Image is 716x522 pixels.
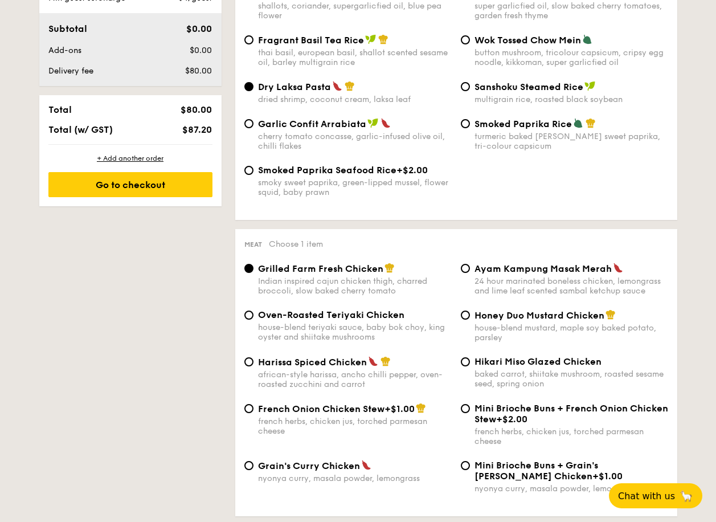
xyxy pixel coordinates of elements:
[367,118,379,128] img: icon-vegan.f8ff3823.svg
[461,357,470,366] input: Hikari Miso Glazed Chickenbaked carrot, shiitake mushroom, roasted sesame seed, spring onion
[474,323,668,342] div: house-blend mustard, maple soy baked potato, parsley
[474,119,572,129] span: Smoked Paprika Rice
[680,490,693,503] span: 🦙
[258,309,404,320] span: Oven-Roasted Teriyaki Chicken
[258,165,396,176] span: Smoked Paprika Seafood Rice
[384,403,415,414] span: +$1.00
[244,240,262,248] span: Meat
[258,276,452,296] div: Indian inspired cajun chicken thigh, charred broccoli, slow baked cherry tomato
[461,461,470,470] input: Mini Brioche Buns + Grain's [PERSON_NAME] Chicken+$1.00nyonya curry, masala powder, lemongrass
[48,172,212,197] div: Go to checkout
[48,66,93,76] span: Delivery fee
[258,95,452,104] div: dried shrimp, coconut cream, laksa leaf
[474,427,668,446] div: french herbs, chicken jus, torched parmesan cheese
[573,118,583,128] img: icon-vegetarian.fe4039eb.svg
[258,132,452,151] div: cherry tomato concasse, garlic-infused olive oil, chilli flakes
[361,460,371,470] img: icon-spicy.37a8142b.svg
[48,23,87,34] span: Subtotal
[244,461,253,470] input: Grain's Curry Chickennyonya curry, masala powder, lemongrass
[474,356,602,367] span: Hikari Miso Glazed Chicken
[474,310,604,321] span: Honey Duo Mustard Chicken
[474,263,612,274] span: Ayam Kampung Masak Merah
[345,81,355,91] img: icon-chef-hat.a58ddaea.svg
[461,264,470,273] input: Ayam Kampung Masak Merah24 hour marinated boneless chicken, lemongrass and lime leaf scented samb...
[244,404,253,413] input: French Onion Chicken Stew+$1.00french herbs, chicken jus, torched parmesan cheese
[461,82,470,91] input: Sanshoku Steamed Ricemultigrain rice, roasted black soybean
[586,118,596,128] img: icon-chef-hat.a58ddaea.svg
[244,82,253,91] input: Dry Laksa Pastadried shrimp, coconut cream, laksa leaf
[380,356,391,366] img: icon-chef-hat.a58ddaea.svg
[461,404,470,413] input: Mini Brioche Buns + French Onion Chicken Stew+$2.00french herbs, chicken jus, torched parmesan ch...
[474,369,668,389] div: baked carrot, shiitake mushroom, roasted sesame seed, spring onion
[181,104,212,115] span: $80.00
[190,46,212,55] span: $0.00
[592,471,623,482] span: +$1.00
[244,357,253,366] input: Harissa Spiced Chickenafrican-style harissa, ancho chilli pepper, oven-roasted zucchini and carrot
[474,484,668,494] div: nyonya curry, masala powder, lemongrass
[474,35,581,46] span: Wok Tossed Chow Mein
[258,35,364,46] span: Fragrant Basil Tea Rice
[258,370,452,389] div: african-style harissa, ancho chilli pepper, oven-roasted zucchini and carrot
[258,48,452,67] div: thai basil, european basil, shallot scented sesame oil, barley multigrain rice
[618,491,675,501] span: Chat with us
[258,460,360,471] span: Grain's Curry Chicken
[584,81,596,91] img: icon-vegan.f8ff3823.svg
[474,403,668,425] span: Mini Brioche Buns + French Onion Chicken Stew
[244,311,253,320] input: Oven-Roasted Teriyaki Chickenhouse-blend teriyaki sauce, baby bok choy, king oyster and shiitake ...
[258,417,452,436] div: french herbs, chicken jus, torched parmesan cheese
[244,166,253,175] input: Smoked Paprika Seafood Rice+$2.00smoky sweet paprika, green-lipped mussel, flower squid, baby prawn
[474,81,583,92] span: Sanshoku Steamed Rice
[258,178,452,197] div: smoky sweet paprika, green-lipped mussel, flower squid, baby prawn
[365,34,377,44] img: icon-vegan.f8ff3823.svg
[496,414,527,425] span: +$2.00
[258,323,452,342] div: house-blend teriyaki sauce, baby bok choy, king oyster and shiitake mushrooms
[474,460,598,482] span: Mini Brioche Buns + Grain's [PERSON_NAME] Chicken
[605,309,616,320] img: icon-chef-hat.a58ddaea.svg
[380,118,391,128] img: icon-spicy.37a8142b.svg
[48,104,72,115] span: Total
[48,46,81,55] span: Add-ons
[474,95,668,104] div: multigrain rice, roasted black soybean
[368,356,378,366] img: icon-spicy.37a8142b.svg
[258,1,452,21] div: shallots, coriander, supergarlicfied oil, blue pea flower
[244,35,253,44] input: Fragrant Basil Tea Ricethai basil, european basil, shallot scented sesame oil, barley multigrain ...
[474,1,668,21] div: super garlicfied oil, slow baked cherry tomatoes, garden fresh thyme
[258,263,383,274] span: Grilled Farm Fresh Chicken
[258,357,367,368] span: Harissa Spiced Chicken
[474,276,668,296] div: 24 hour marinated boneless chicken, lemongrass and lime leaf scented sambal ketchup sauce
[378,34,388,44] img: icon-chef-hat.a58ddaea.svg
[185,66,212,76] span: $80.00
[461,119,470,128] input: Smoked Paprika Riceturmeric baked [PERSON_NAME] sweet paprika, tri-colour capsicum
[186,23,212,34] span: $0.00
[244,119,253,128] input: Garlic Confit Arrabiatacherry tomato concasse, garlic-infused olive oil, chilli flakes
[258,403,384,414] span: French Onion Chicken Stew
[474,48,668,67] div: button mushroom, tricolour capsicum, cripsy egg noodle, kikkoman, super garlicfied oil
[609,483,702,508] button: Chat with us🦙
[244,264,253,273] input: Grilled Farm Fresh ChickenIndian inspired cajun chicken thigh, charred broccoli, slow baked cherr...
[332,81,342,91] img: icon-spicy.37a8142b.svg
[258,81,331,92] span: Dry Laksa Pasta
[384,263,395,273] img: icon-chef-hat.a58ddaea.svg
[461,311,470,320] input: Honey Duo Mustard Chickenhouse-blend mustard, maple soy baked potato, parsley
[613,263,623,273] img: icon-spicy.37a8142b.svg
[269,239,323,249] span: Choose 1 item
[48,124,113,135] span: Total (w/ GST)
[461,35,470,44] input: Wok Tossed Chow Meinbutton mushroom, tricolour capsicum, cripsy egg noodle, kikkoman, super garli...
[416,403,426,413] img: icon-chef-hat.a58ddaea.svg
[474,132,668,151] div: turmeric baked [PERSON_NAME] sweet paprika, tri-colour capsicum
[258,474,452,483] div: nyonya curry, masala powder, lemongrass
[182,124,212,135] span: $87.20
[396,165,428,176] span: +$2.00
[582,34,592,44] img: icon-vegetarian.fe4039eb.svg
[48,154,212,163] div: + Add another order
[258,119,366,129] span: Garlic Confit Arrabiata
